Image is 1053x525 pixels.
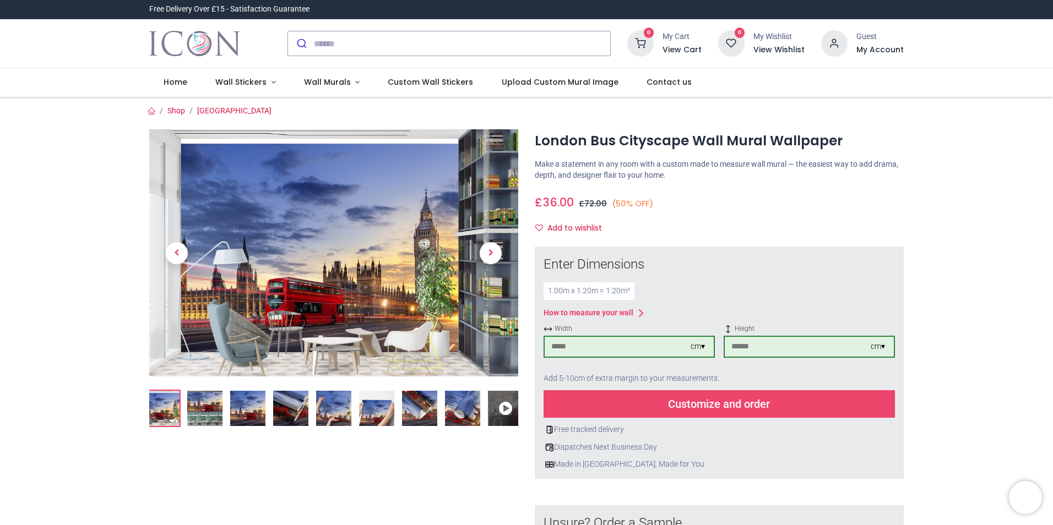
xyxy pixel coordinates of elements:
[480,242,502,264] span: Next
[304,76,351,87] span: Wall Murals
[735,28,745,38] sup: 0
[445,391,480,426] img: Extra product image
[167,106,185,115] a: Shop
[166,242,188,264] span: Previous
[316,391,351,426] img: Extra product image
[544,390,895,418] div: Customize and order
[584,198,607,209] span: 72.00
[201,68,290,97] a: Wall Stickers
[612,198,654,210] small: (50% OFF)
[856,31,904,42] div: Guest
[388,76,473,87] span: Custom Wall Stickers
[402,391,437,426] img: Extra product image
[718,39,745,47] a: 0
[644,28,654,38] sup: 0
[544,324,715,333] span: Width
[164,76,187,87] span: Home
[663,31,702,42] div: My Cart
[627,39,654,47] a: 0
[753,45,805,56] a: View Wishlist
[290,68,374,97] a: Wall Murals
[544,424,895,435] div: Free tracked delivery
[149,129,518,376] img: London Bus Cityscape Wall Mural Wallpaper
[359,391,394,426] img: Extra product image
[544,308,633,319] div: How to measure your wall
[663,45,702,56] a: View Cart
[544,255,895,274] div: Enter Dimensions
[535,224,543,232] i: Add to wishlist
[672,4,904,15] iframe: Customer reviews powered by Trustpilot
[544,442,895,453] div: Dispatches Next Business Day
[724,324,895,333] span: Height
[502,76,618,87] span: Upload Custom Mural Image
[753,31,805,42] div: My Wishlist
[149,166,204,339] a: Previous
[535,132,904,150] h1: London Bus Cityscape Wall Mural Wallpaper
[579,198,607,209] span: £
[215,76,267,87] span: Wall Stickers
[535,219,611,238] button: Add to wishlistAdd to wishlist
[230,391,265,426] img: WS-42328-03
[544,459,895,470] div: Made in [GEOGRAPHIC_DATA], Made for You
[144,391,180,426] img: London Bus Cityscape Wall Mural Wallpaper
[1009,481,1042,514] iframe: Brevo live chat
[647,76,692,87] span: Contact us
[871,341,885,352] div: cm ▾
[197,106,272,115] a: [GEOGRAPHIC_DATA]
[187,391,222,426] img: WS-42328-02
[856,45,904,56] a: My Account
[288,31,314,56] button: Submit
[463,166,518,339] a: Next
[149,4,310,15] div: Free Delivery Over £15 - Satisfaction Guarantee
[535,159,904,181] p: Make a statement in any room with a custom made to measure wall mural — the easiest way to add dr...
[544,282,634,300] div: 1.00 m x 1.20 m = 1.20 m²
[545,460,554,469] img: uk
[542,194,574,210] span: 36.00
[149,28,240,59] img: Icon Wall Stickers
[149,28,240,59] a: Logo of Icon Wall Stickers
[544,367,895,391] div: Add 5-10cm of extra margin to your measurements.
[691,341,705,352] div: cm ▾
[273,391,308,426] img: Extra product image
[535,194,574,210] span: £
